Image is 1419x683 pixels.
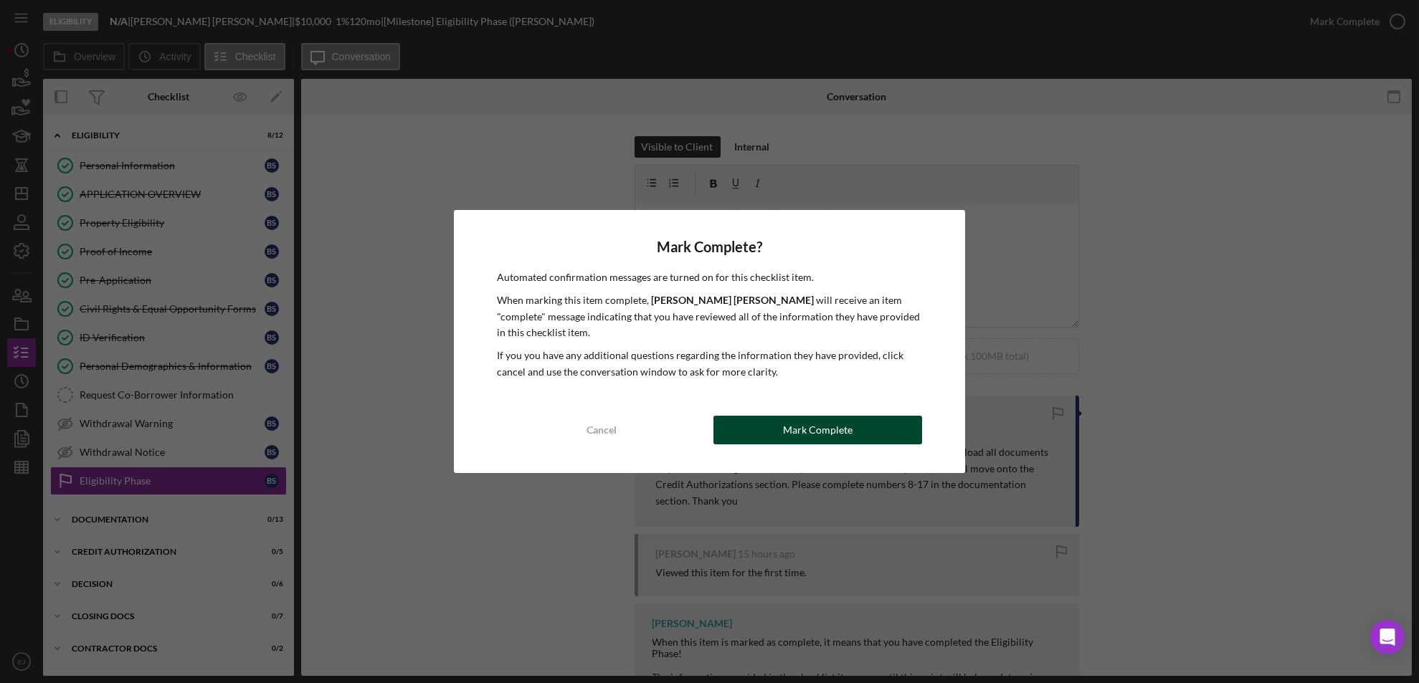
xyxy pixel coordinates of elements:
[497,239,923,255] h4: Mark Complete?
[1370,620,1405,654] div: Open Intercom Messenger
[713,416,923,444] button: Mark Complete
[497,416,706,444] button: Cancel
[651,294,814,306] b: [PERSON_NAME] [PERSON_NAME]
[783,416,853,444] div: Mark Complete
[497,269,923,285] p: Automated confirmation messages are turned on for this checklist item.
[497,292,923,340] p: When marking this item complete, will receive an item "complete" message indicating that you have...
[497,348,923,380] p: If you you have any additional questions regarding the information they have provided, click canc...
[587,416,617,444] div: Cancel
